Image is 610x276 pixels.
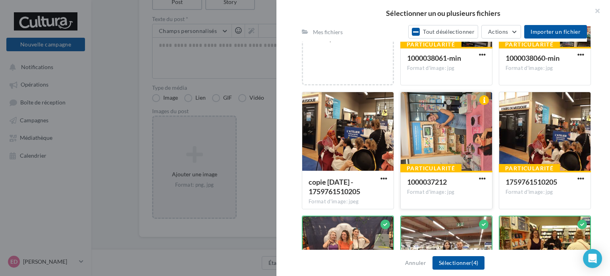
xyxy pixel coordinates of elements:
div: Mes fichiers [313,28,343,36]
span: Importer un fichier [531,28,581,35]
span: 1759761510205 [506,178,557,186]
span: 1000038060-min [506,54,560,62]
button: Actions [481,25,521,39]
h2: Sélectionner un ou plusieurs fichiers [289,10,597,17]
div: Format d'image: jpg [506,189,584,196]
span: 1000037212 [407,178,447,186]
div: Particularité [499,40,560,49]
button: Importer un fichier [524,25,587,39]
span: copie 06-10-2025 - 1759761510205 [309,178,360,196]
span: 1000038061-min [407,54,461,62]
span: (4) [471,259,478,266]
div: Format d'image: jpg [506,65,584,72]
div: Format d'image: jpg [407,189,486,196]
button: Sélectionner(4) [432,256,485,270]
div: Particularité [400,40,461,49]
div: Format d'image: jpg [407,65,486,72]
div: Open Intercom Messenger [583,249,602,268]
div: Particularité [400,164,461,173]
div: Format d'image: jpeg [309,198,387,205]
div: Particularité [499,164,560,173]
span: Actions [488,28,508,35]
button: Annuler [402,258,429,268]
button: Tout désélectionner [408,25,478,39]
